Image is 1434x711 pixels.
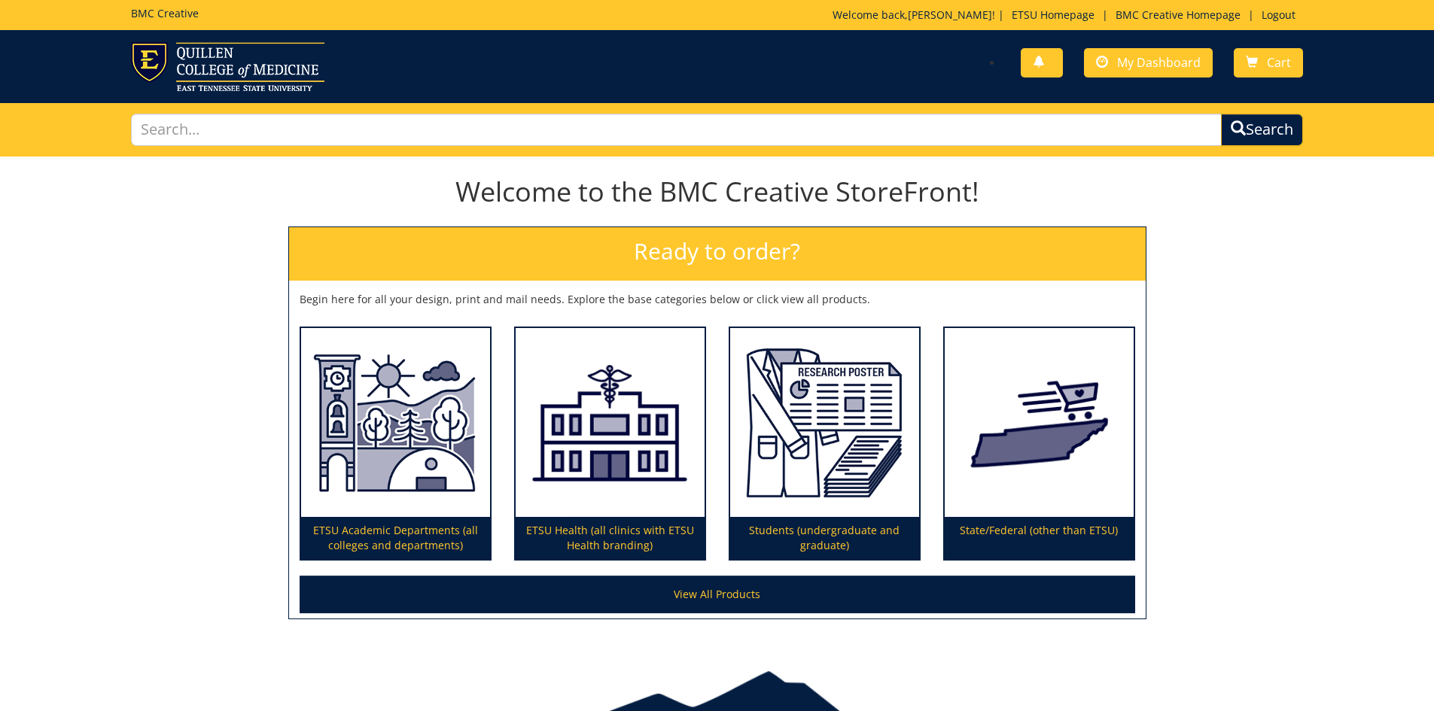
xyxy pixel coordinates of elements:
a: State/Federal (other than ETSU) [945,328,1134,560]
button: Search [1221,114,1303,146]
a: ETSU Health (all clinics with ETSU Health branding) [516,328,705,560]
img: Students (undergraduate and graduate) [730,328,919,518]
a: My Dashboard [1084,48,1213,77]
h1: Welcome to the BMC Creative StoreFront! [288,177,1146,207]
img: State/Federal (other than ETSU) [945,328,1134,518]
a: [PERSON_NAME] [908,8,992,22]
a: ETSU Academic Departments (all colleges and departments) [301,328,490,560]
img: ETSU logo [131,42,324,91]
a: View All Products [300,576,1135,613]
a: BMC Creative Homepage [1108,8,1248,22]
p: Welcome back, ! | | | [833,8,1303,23]
h2: Ready to order? [289,227,1146,281]
a: Cart [1234,48,1303,77]
p: Begin here for all your design, print and mail needs. Explore the base categories below or click ... [300,292,1135,307]
img: ETSU Academic Departments (all colleges and departments) [301,328,490,518]
span: Cart [1267,54,1291,71]
img: ETSU Health (all clinics with ETSU Health branding) [516,328,705,518]
a: Logout [1254,8,1303,22]
p: ETSU Health (all clinics with ETSU Health branding) [516,517,705,559]
p: State/Federal (other than ETSU) [945,517,1134,559]
p: ETSU Academic Departments (all colleges and departments) [301,517,490,559]
span: My Dashboard [1117,54,1201,71]
a: Students (undergraduate and graduate) [730,328,919,560]
h5: BMC Creative [131,8,199,19]
a: ETSU Homepage [1004,8,1102,22]
p: Students (undergraduate and graduate) [730,517,919,559]
input: Search... [131,114,1222,146]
